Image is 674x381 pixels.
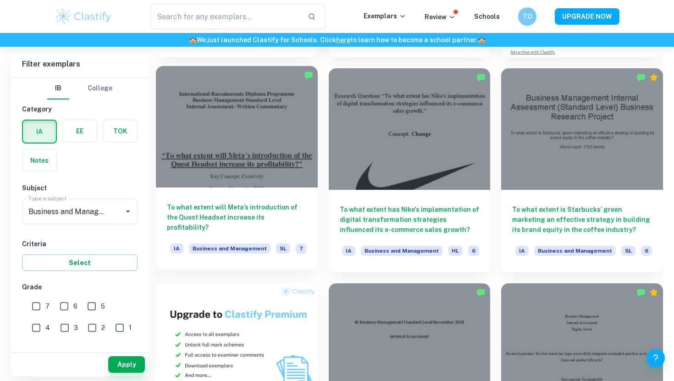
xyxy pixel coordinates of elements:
div: Premium [649,73,658,82]
span: 2 [101,323,105,333]
span: 6 [641,246,652,256]
span: SL [276,243,290,254]
a: To what extent will Meta’s introduction of the Quest Headset increase its profitability?IABusines... [156,68,318,272]
button: TOK [103,120,137,142]
p: Review [425,12,456,22]
a: To what extent has Nike's implementation of digital transformation strategies influenced its e-co... [329,68,491,272]
h6: Criteria [22,239,138,249]
h6: TO [522,11,533,22]
p: Exemplars [364,11,406,21]
button: IA [23,121,56,143]
span: Business and Management [189,243,271,254]
span: SL [621,246,635,256]
span: 3 [74,323,78,333]
span: Business and Management [534,246,616,256]
h6: Filter exemplars [11,51,149,77]
h6: Subject [22,183,138,193]
img: Marked [476,288,486,297]
span: IA [170,243,183,254]
span: 6 [73,301,77,311]
span: 1 [129,323,132,333]
input: Search for any exemplars... [150,4,300,29]
a: To what extent is Starbucks’ green marketing an effective strategy in building its brand equity i... [501,68,663,272]
span: 7 [45,301,50,311]
h6: To what extent has Nike's implementation of digital transformation strategies influenced its e-co... [340,204,480,235]
div: Filter type choice [47,77,112,99]
button: IB [47,77,69,99]
img: Marked [304,71,313,80]
button: Notes [22,149,56,171]
span: IA [515,246,529,256]
button: EE [63,120,97,142]
img: Clastify logo [55,7,113,26]
span: 7 [296,243,307,254]
button: Open [122,205,134,218]
span: 6 [468,246,479,256]
span: 4 [45,323,50,333]
button: Apply [108,356,145,373]
a: here [336,36,350,44]
h6: Level [22,348,138,358]
h6: To what extent will Meta’s introduction of the Quest Headset increase its profitability? [167,202,307,232]
h6: To what extent is Starbucks’ green marketing an effective strategy in building its brand equity i... [512,204,652,235]
span: Business and Management [361,246,442,256]
button: UPGRADE NOW [555,8,619,25]
button: TO [518,7,536,26]
button: Select [22,254,138,271]
h6: Category [22,104,138,114]
span: IA [342,246,355,256]
span: 🏫 [478,36,486,44]
img: Marked [636,288,646,297]
a: Schools [474,13,500,20]
img: Marked [636,73,646,82]
h6: We just launched Clastify for Schools. Click to learn how to become a school partner. [2,35,672,45]
div: Premium [649,288,658,297]
span: 5 [101,301,105,311]
span: 🏫 [189,36,197,44]
img: Marked [476,73,486,82]
button: College [88,77,112,99]
h6: Grade [22,282,138,292]
span: HL [448,246,463,256]
a: Advertise with Clastify [510,49,555,55]
label: Type a subject [28,194,66,202]
button: Help and Feedback [646,349,665,367]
